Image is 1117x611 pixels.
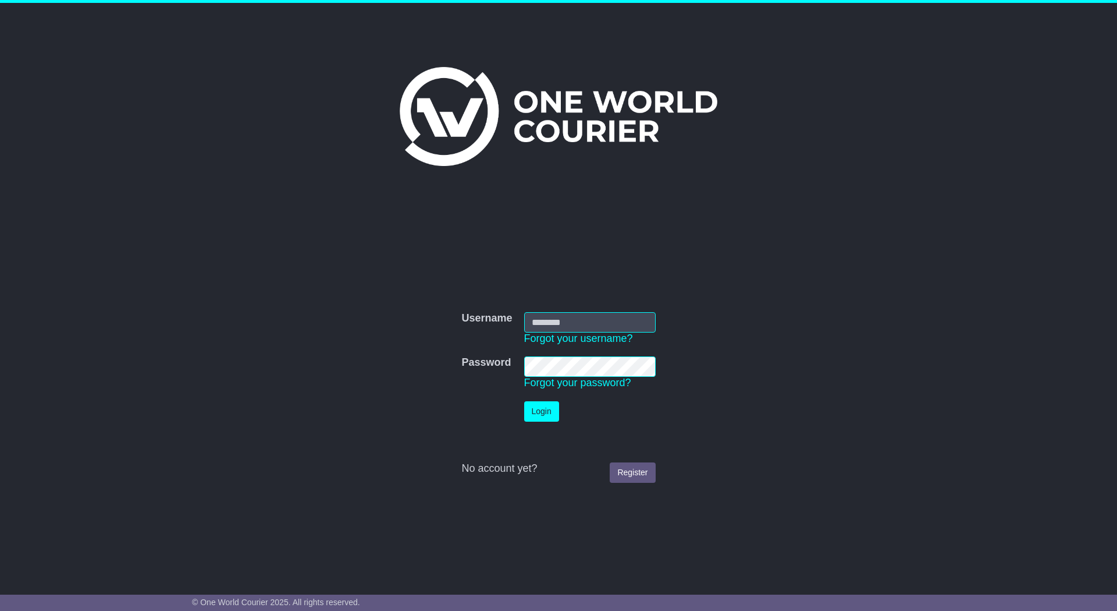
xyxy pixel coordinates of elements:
div: No account yet? [461,462,655,475]
img: One World [400,67,717,166]
span: © One World Courier 2025. All rights reserved. [192,598,360,607]
a: Register [610,462,655,483]
a: Forgot your password? [524,377,631,389]
a: Forgot your username? [524,333,633,344]
button: Login [524,401,559,422]
label: Username [461,312,512,325]
label: Password [461,356,511,369]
